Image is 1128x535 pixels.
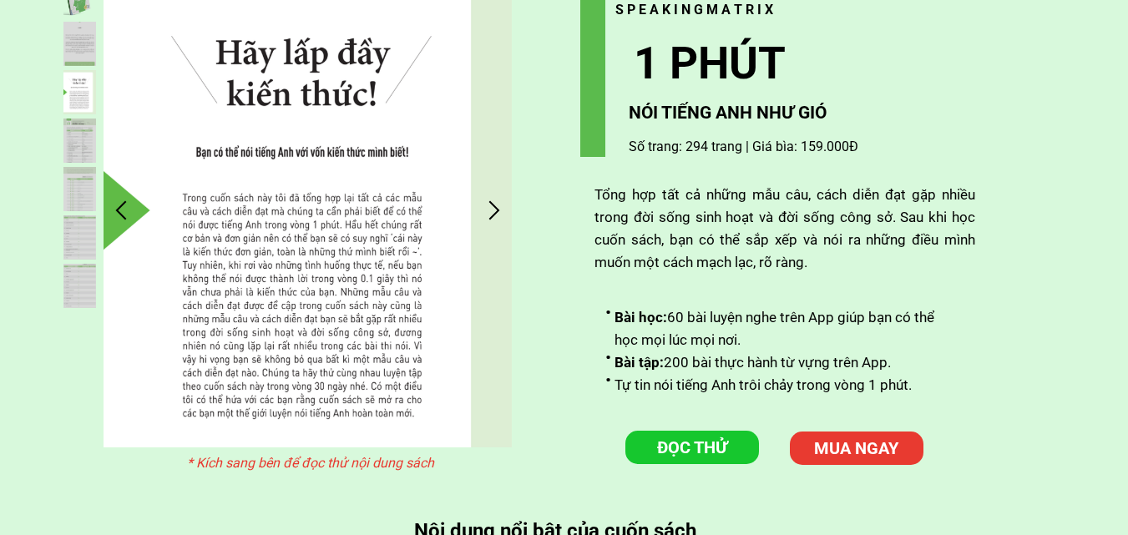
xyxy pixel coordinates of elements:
a: ĐỌC THỬ [625,431,759,464]
h3: 1 PHÚT [634,28,892,99]
span: Bài tập: [615,354,664,371]
li: 60 bài luyện nghe trên App giúp bạn có thể học mọi lúc mọi nơi. [605,306,952,351]
li: 200 bài thực hành từ vựng trên App. [605,351,952,374]
h3: NÓI TIẾNG ANH NHƯ GIÓ [629,99,1074,128]
p: MUA NGAY [790,432,923,465]
div: Tổng hợp tất cả những mẫu câu, cách diễn đạt gặp nhiều trong đời sống sinh hoạt và đời sống công ... [594,184,975,275]
span: Bài học: [615,309,667,326]
li: Tự tin nói tiếng Anh trôi chảy trong vòng 1 phút. [605,374,952,396]
h3: * Kích sang bên để đọc thử nội dung sách [187,452,440,474]
h3: Số trang: 294 trang | Giá bìa: 159.000Đ [629,136,878,158]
